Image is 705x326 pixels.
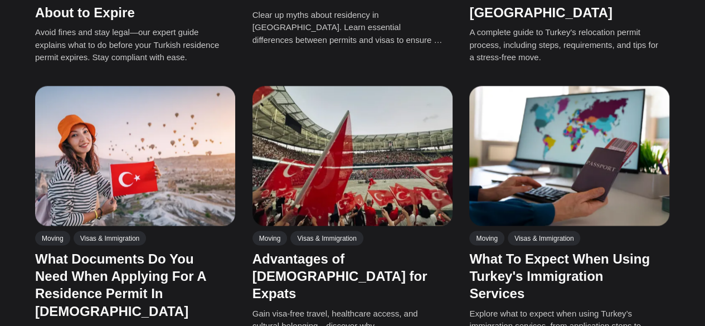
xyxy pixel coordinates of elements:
[469,251,650,300] a: What To Expect When Using Turkey's Immigration Services
[252,9,443,47] p: Clear up myths about residency in [GEOGRAPHIC_DATA]. Learn essential differences between permits ...
[252,86,453,226] img: Advantages of Turkish Citizenship for Expats
[252,231,288,245] a: Moving
[291,231,363,245] a: Visas & Immigration
[469,86,669,226] img: What To Expect When Using Turkey's Immigration Services
[35,26,226,64] p: Avoid fines and stay legal—our expert guide explains what to do before your Turkish residence per...
[35,86,235,226] img: What Documents Do You Need When Applying For A Residence Permit In Turkey
[252,251,427,300] a: Advantages of [DEMOGRAPHIC_DATA] for Expats
[469,26,660,64] p: A complete guide to Turkey's relocation permit process, including steps, requirements, and tips f...
[35,251,206,318] a: What Documents Do You Need When Applying For A Residence Permit In [DEMOGRAPHIC_DATA]
[469,231,504,245] a: Moving
[35,231,70,245] a: Moving
[74,231,146,245] a: Visas & Immigration
[508,231,580,245] a: Visas & Immigration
